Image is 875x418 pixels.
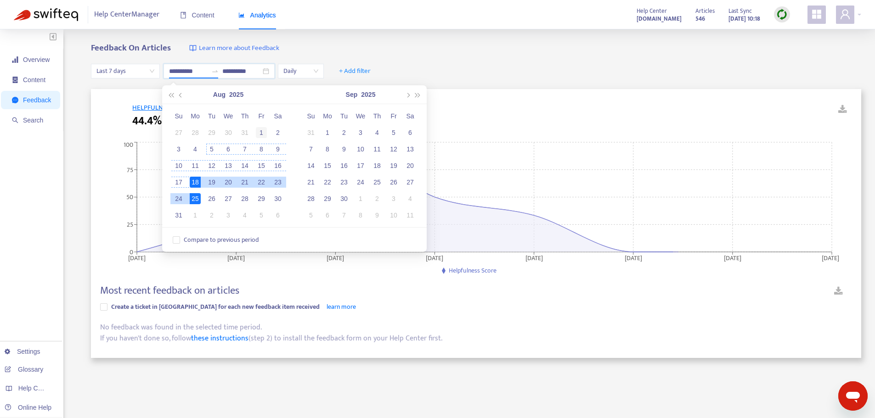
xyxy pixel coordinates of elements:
td: 2025-09-05 [253,207,270,223]
div: 5 [256,210,267,221]
a: learn more [327,301,356,312]
th: Fr [385,108,402,124]
div: 31 [305,127,316,138]
strong: 546 [695,14,705,24]
div: 6 [272,210,283,221]
div: 11 [372,144,383,155]
div: 28 [305,193,316,204]
a: Learn more about Feedback [189,43,279,54]
span: to [211,67,219,75]
td: 2025-09-04 [237,207,253,223]
td: 2025-08-26 [203,190,220,207]
span: signal [12,56,18,63]
div: 23 [339,177,350,188]
td: 2025-08-31 [170,207,187,223]
div: 6 [405,127,416,138]
td: 2025-08-23 [270,174,286,190]
div: 31 [173,210,184,221]
td: 2025-07-28 [187,124,203,141]
button: Aug [213,85,226,104]
td: 2025-09-30 [336,190,352,207]
strong: [DATE] 10:18 [728,14,760,24]
td: 2025-08-29 [253,190,270,207]
span: Daily [283,64,318,78]
span: Content [180,11,215,19]
tspan: 75 [127,164,133,175]
div: 10 [355,144,366,155]
td: 2025-09-06 [270,207,286,223]
th: Su [170,108,187,124]
span: user [840,9,851,20]
span: Create a ticket in [GEOGRAPHIC_DATA] for each new feedback item received [111,301,320,312]
th: Fr [253,108,270,124]
td: 2025-09-15 [319,157,336,174]
tspan: [DATE] [724,252,741,263]
td: 2025-10-01 [352,190,369,207]
div: 4 [239,210,250,221]
td: 2025-10-05 [303,207,319,223]
div: 6 [223,144,234,155]
div: 21 [305,177,316,188]
div: 20 [223,177,234,188]
td: 2025-08-18 [187,174,203,190]
td: 2025-10-03 [385,190,402,207]
td: 2025-09-08 [319,141,336,157]
td: 2025-09-10 [352,141,369,157]
td: 2025-09-06 [402,124,418,141]
div: 30 [223,127,234,138]
b: Feedback On Articles [91,41,171,55]
td: 2025-09-26 [385,174,402,190]
div: 1 [355,193,366,204]
td: 2025-08-25 [187,190,203,207]
div: 15 [256,160,267,171]
td: 2025-09-19 [385,157,402,174]
div: 13 [223,160,234,171]
td: 2025-09-09 [336,141,352,157]
div: 23 [272,177,283,188]
span: Help Center [637,6,667,16]
tspan: [DATE] [228,252,245,263]
span: HELPFULNESS SCORE [132,102,195,113]
td: 2025-08-27 [220,190,237,207]
span: message [12,97,18,103]
span: Helpfulness Score [449,265,497,276]
td: 2025-08-09 [270,141,286,157]
div: 9 [272,144,283,155]
a: Settings [5,348,40,355]
td: 2025-08-24 [170,190,187,207]
span: Learn more about Feedback [199,43,279,54]
th: Sa [270,108,286,124]
td: 2025-08-08 [253,141,270,157]
td: 2025-09-25 [369,174,385,190]
div: 9 [372,210,383,221]
td: 2025-10-10 [385,207,402,223]
td: 2025-08-22 [253,174,270,190]
div: 22 [322,177,333,188]
td: 2025-09-03 [352,124,369,141]
td: 2025-09-12 [385,141,402,157]
td: 2025-07-31 [237,124,253,141]
div: 30 [272,193,283,204]
span: appstore [811,9,822,20]
img: sync.dc5367851b00ba804db3.png [776,9,788,20]
div: 4 [190,144,201,155]
div: 25 [190,193,201,204]
td: 2025-08-30 [270,190,286,207]
div: 2 [339,127,350,138]
td: 2025-09-18 [369,157,385,174]
td: 2025-09-21 [303,174,319,190]
th: Tu [203,108,220,124]
div: 10 [388,210,399,221]
div: 24 [173,193,184,204]
div: 2 [272,127,283,138]
span: Analytics [238,11,276,19]
div: 15 [322,160,333,171]
td: 2025-08-12 [203,157,220,174]
td: 2025-10-06 [319,207,336,223]
div: 9 [339,144,350,155]
td: 2025-08-21 [237,174,253,190]
span: Content [23,76,45,84]
td: 2025-08-04 [187,141,203,157]
span: book [180,12,186,18]
td: 2025-09-03 [220,207,237,223]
